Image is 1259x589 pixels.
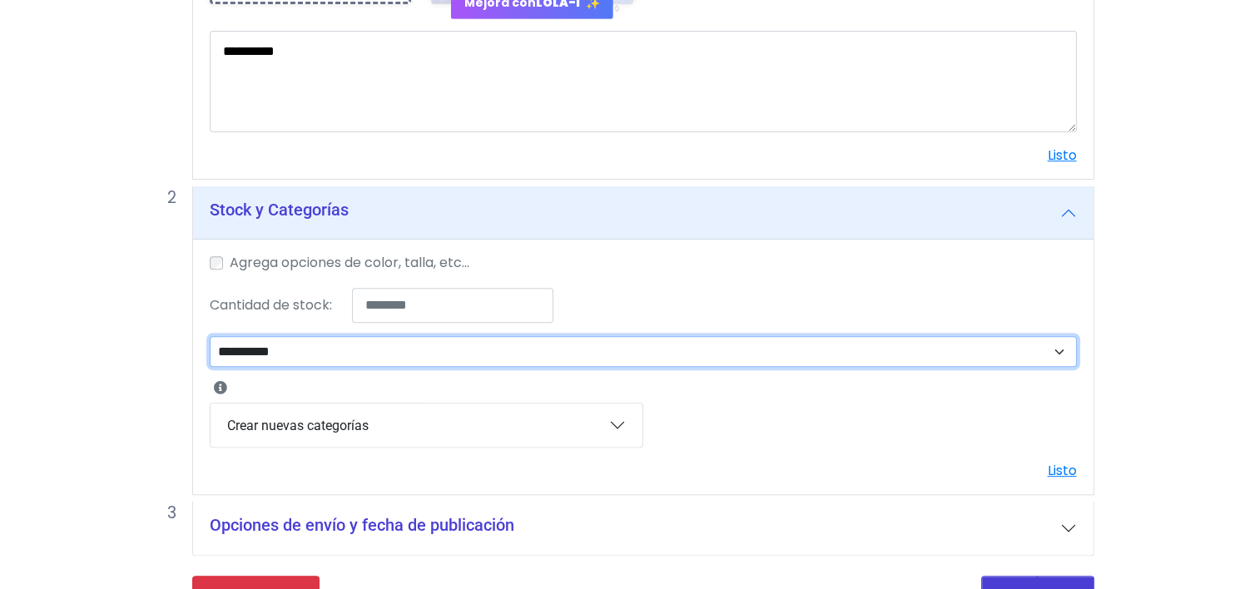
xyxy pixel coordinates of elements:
label: Agrega opciones de color, talla, etc... [230,253,469,273]
button: Crear nuevas categorías [211,403,642,447]
button: Opciones de envío y fecha de publicación [193,502,1093,555]
button: Stock y Categorías [193,186,1093,240]
a: Listo [1048,146,1077,165]
h5: Stock y Categorías [210,200,349,220]
label: Cantidad de stock: [210,295,332,315]
h5: Opciones de envío y fecha de publicación [210,515,514,535]
a: Listo [1048,461,1077,480]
